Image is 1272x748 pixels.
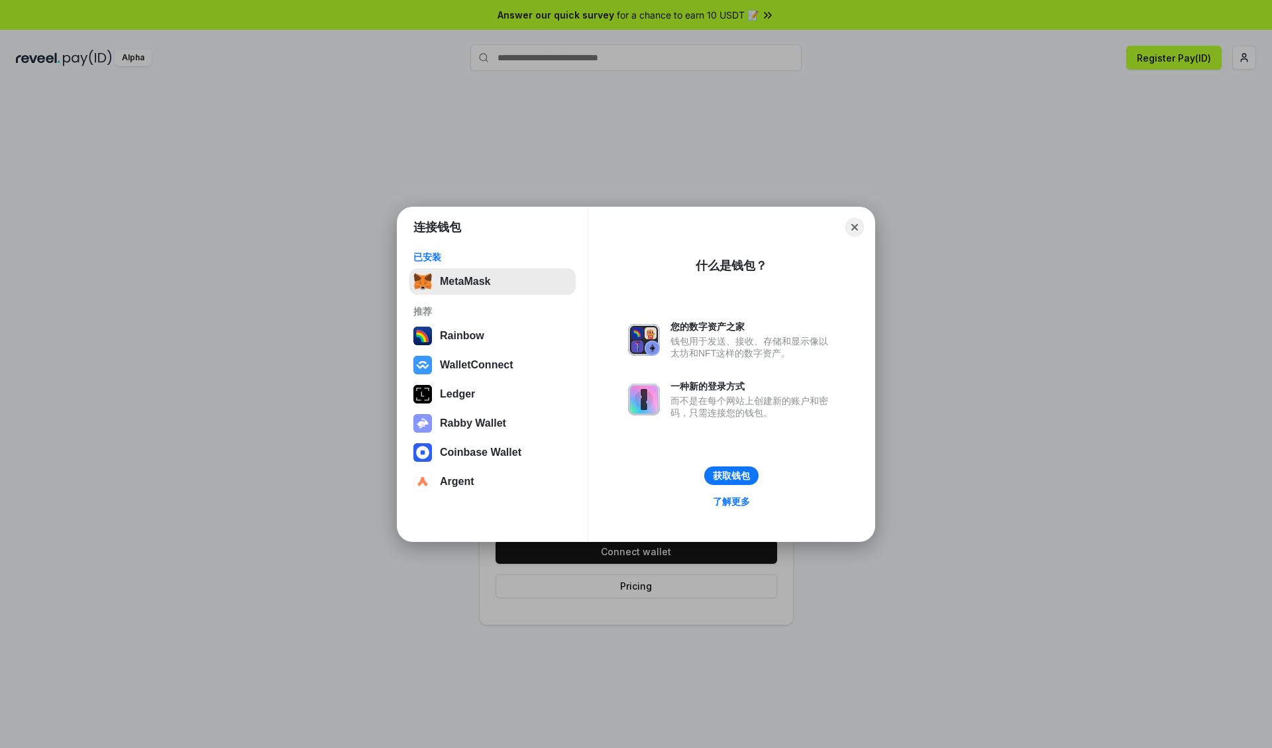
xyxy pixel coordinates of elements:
[440,388,475,400] div: Ledger
[413,272,432,291] img: svg+xml,%3Csvg%20fill%3D%22none%22%20height%3D%2233%22%20viewBox%3D%220%200%2035%2033%22%20width%...
[413,385,432,403] img: svg+xml,%3Csvg%20xmlns%3D%22http%3A%2F%2Fwww.w3.org%2F2000%2Fsvg%22%20width%3D%2228%22%20height%3...
[413,251,572,263] div: 已安装
[628,384,660,415] img: svg+xml,%3Csvg%20xmlns%3D%22http%3A%2F%2Fwww.w3.org%2F2000%2Fsvg%22%20fill%3D%22none%22%20viewBox...
[440,447,521,458] div: Coinbase Wallet
[409,352,576,378] button: WalletConnect
[409,381,576,407] button: Ledger
[409,468,576,495] button: Argent
[440,476,474,488] div: Argent
[413,219,461,235] h1: 连接钱包
[413,472,432,491] img: svg+xml,%3Csvg%20width%3D%2228%22%20height%3D%2228%22%20viewBox%3D%220%200%2028%2028%22%20fill%3D...
[409,410,576,437] button: Rabby Wallet
[696,258,767,274] div: 什么是钱包？
[413,305,572,317] div: 推荐
[440,276,490,288] div: MetaMask
[670,380,835,392] div: 一种新的登录方式
[440,417,506,429] div: Rabby Wallet
[440,359,513,371] div: WalletConnect
[409,323,576,349] button: Rainbow
[704,466,759,485] button: 获取钱包
[413,443,432,462] img: svg+xml,%3Csvg%20width%3D%2228%22%20height%3D%2228%22%20viewBox%3D%220%200%2028%2028%22%20fill%3D...
[413,327,432,345] img: svg+xml,%3Csvg%20width%3D%22120%22%20height%3D%22120%22%20viewBox%3D%220%200%20120%20120%22%20fil...
[713,496,750,508] div: 了解更多
[705,493,758,510] a: 了解更多
[670,335,835,359] div: 钱包用于发送、接收、存储和显示像以太坊和NFT这样的数字资产。
[670,395,835,419] div: 而不是在每个网站上创建新的账户和密码，只需连接您的钱包。
[670,321,835,333] div: 您的数字资产之家
[413,414,432,433] img: svg+xml,%3Csvg%20xmlns%3D%22http%3A%2F%2Fwww.w3.org%2F2000%2Fsvg%22%20fill%3D%22none%22%20viewBox...
[713,470,750,482] div: 获取钱包
[440,330,484,342] div: Rainbow
[845,218,864,237] button: Close
[409,268,576,295] button: MetaMask
[413,356,432,374] img: svg+xml,%3Csvg%20width%3D%2228%22%20height%3D%2228%22%20viewBox%3D%220%200%2028%2028%22%20fill%3D...
[409,439,576,466] button: Coinbase Wallet
[628,324,660,356] img: svg+xml,%3Csvg%20xmlns%3D%22http%3A%2F%2Fwww.w3.org%2F2000%2Fsvg%22%20fill%3D%22none%22%20viewBox...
